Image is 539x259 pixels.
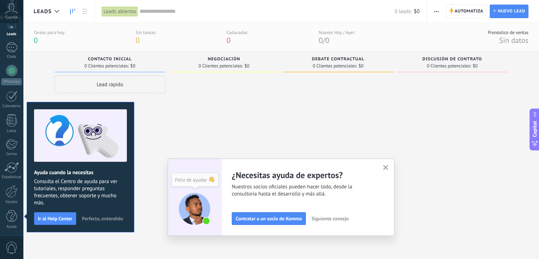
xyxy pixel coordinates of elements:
[38,216,72,221] span: Ir al Help Center
[1,55,22,59] div: Chats
[1,129,22,133] div: Listas
[84,64,129,68] span: 0 Clientes potenciales:
[226,29,248,35] div: Caducadas:
[455,5,483,18] span: Automatiza
[319,29,355,35] div: Nuevos Hoy / Ayer:
[422,57,482,62] span: Discusión de contrato
[82,216,123,221] span: Perfecto, entendido
[34,178,127,206] span: Consulta el Centro de ayuda para ver tutoriales, responder preguntas frecuentes, obtener soporte ...
[172,57,276,63] div: Negociación
[34,35,38,45] span: 0
[446,5,487,18] a: Automatiza
[136,35,140,45] span: 0
[245,64,249,68] span: $0
[79,5,91,18] a: Lista
[6,15,17,20] span: Cuenta
[488,29,528,35] div: Pronóstico de ventas
[232,212,306,225] button: Contratar a un socio de Kommo
[1,225,22,229] div: Ayuda
[1,78,22,85] div: WhatsApp
[313,64,357,68] span: 0 Clientes potenciales:
[400,57,504,63] div: Discusión de contrato
[531,121,538,137] span: Copilot
[1,152,22,156] div: Correo
[499,35,528,45] span: Sin datos
[88,57,132,62] span: Contacto inicial
[394,8,412,15] span: 0 leads:
[1,175,22,180] div: Estadísticas
[323,35,325,45] span: /
[473,64,478,68] span: $0
[319,35,322,45] span: 0
[208,57,240,62] span: Negociación
[1,200,22,204] div: Ajustes
[286,57,390,63] div: Debate contractual
[34,8,52,15] span: Leads
[34,169,127,176] h2: Ayuda cuando la necesitas
[79,213,126,224] button: Perfecto, entendido
[427,64,471,68] span: 0 Clientes potenciales:
[226,35,230,45] span: 0
[58,57,162,63] div: Contacto inicial
[1,32,22,37] div: Leads
[67,5,79,18] a: Leads
[34,212,76,225] button: Ir al Help Center
[34,29,65,35] div: Tareas para hoy:
[198,64,243,68] span: 0 Clientes potenciales:
[102,6,138,17] div: Leads abiertos
[490,5,528,18] a: Nuevo lead
[55,76,165,93] div: Lead rápido
[232,183,374,198] span: Nuestros socios oficiales pueden hacer todo, desde la consultoría hasta el desarrollo y más allá.
[312,57,364,62] span: Debate contractual
[431,5,442,18] button: Más
[414,8,420,15] span: $0
[308,213,352,224] button: Siguiente consejo
[232,170,374,181] h2: ¿Necesitas ayuda de expertos?
[1,104,22,109] div: Calendario
[130,64,135,68] span: $0
[136,29,156,35] div: Sin tareas:
[359,64,364,68] span: $0
[311,216,349,221] span: Siguiente consejo
[325,35,329,45] span: 0
[236,216,302,221] span: Contratar a un socio de Kommo
[498,5,525,18] span: Nuevo lead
